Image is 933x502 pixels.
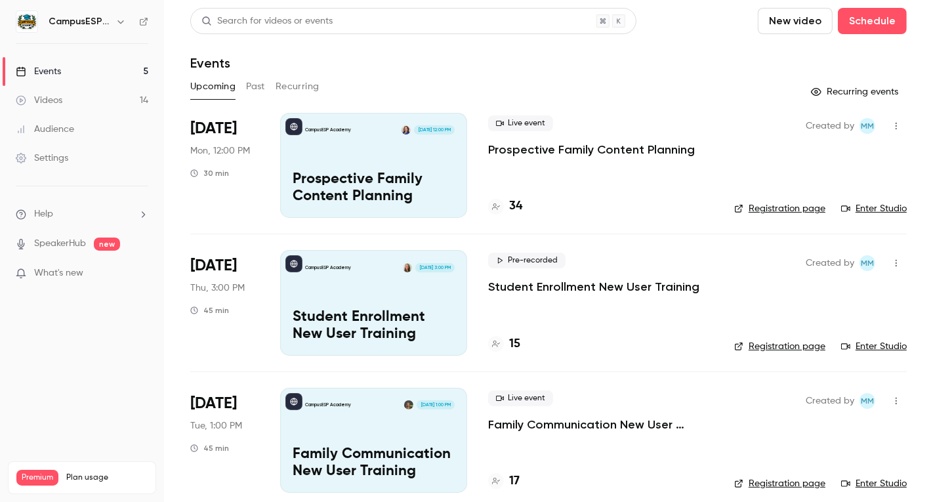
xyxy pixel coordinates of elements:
span: [DATE] 1:00 PM [417,400,454,409]
img: Kerri Meeks-Griffin [402,125,411,135]
button: Recurring [276,76,320,97]
button: New video [758,8,833,34]
a: Family Communication New User Training [488,417,713,432]
button: Schedule [838,8,907,34]
img: Mira Gandhi [404,400,413,409]
a: 15 [488,335,520,353]
span: MM [861,393,874,409]
span: [DATE] [190,393,237,414]
span: Plan usage [66,472,148,483]
a: Student Enrollment New User Training [488,279,699,295]
span: What's new [34,266,83,280]
span: Mon, 12:00 PM [190,144,250,157]
div: 45 min [190,443,229,453]
div: Sep 18 Thu, 3:00 PM (America/New York) [190,250,259,355]
span: Created by [806,393,854,409]
a: Prospective Family Content PlanningCampusESP AcademyKerri Meeks-Griffin[DATE] 12:00 PMProspective... [280,113,467,218]
div: Events [16,65,61,78]
span: Live event [488,390,553,406]
button: Recurring events [805,81,907,102]
div: Settings [16,152,68,165]
span: Created by [806,255,854,271]
span: Mairin Matthews [860,393,875,409]
h1: Events [190,55,230,71]
span: MM [861,255,874,271]
button: Upcoming [190,76,236,97]
span: [DATE] [190,118,237,139]
button: Past [246,76,265,97]
span: Created by [806,118,854,134]
iframe: Noticeable Trigger [133,268,148,280]
img: Mairin Matthews [403,263,412,272]
div: Search for videos or events [201,14,333,28]
span: Tue, 1:00 PM [190,419,242,432]
a: Student Enrollment New User TrainingCampusESP AcademyMairin Matthews[DATE] 3:00 PMStudent Enrollm... [280,250,467,355]
p: Student Enrollment New User Training [293,309,455,343]
span: [DATE] [190,255,237,276]
span: Pre-recorded [488,253,566,268]
span: [DATE] 3:00 PM [415,263,454,272]
span: Mairin Matthews [860,255,875,271]
a: SpeakerHub [34,237,86,251]
div: Audience [16,123,74,136]
span: new [94,238,120,251]
p: CampusESP Academy [305,402,351,408]
a: Registration page [734,340,825,353]
div: Sep 15 Mon, 12:00 PM (America/New York) [190,113,259,218]
div: Videos [16,94,62,107]
p: CampusESP Academy [305,127,351,133]
span: [DATE] 12:00 PM [414,125,454,135]
div: 45 min [190,305,229,316]
p: Prospective Family Content Planning [293,171,455,205]
a: Enter Studio [841,477,907,490]
h4: 17 [509,472,520,490]
p: CampusESP Academy [305,264,351,271]
h4: 15 [509,335,520,353]
a: Family Communication New User TrainingCampusESP AcademyMira Gandhi[DATE] 1:00 PMFamily Communicat... [280,388,467,493]
a: 34 [488,198,522,215]
span: Help [34,207,53,221]
span: Live event [488,115,553,131]
div: 30 min [190,168,229,178]
img: CampusESP Academy [16,11,37,32]
a: 17 [488,472,520,490]
a: Prospective Family Content Planning [488,142,695,157]
p: Family Communication New User Training [293,446,455,480]
div: Sep 23 Tue, 1:00 PM (America/New York) [190,388,259,493]
a: Enter Studio [841,202,907,215]
li: help-dropdown-opener [16,207,148,221]
span: Thu, 3:00 PM [190,282,245,295]
span: Premium [16,470,58,486]
h4: 34 [509,198,522,215]
h6: CampusESP Academy [49,15,110,28]
a: Enter Studio [841,340,907,353]
span: Mairin Matthews [860,118,875,134]
a: Registration page [734,202,825,215]
span: MM [861,118,874,134]
a: Registration page [734,477,825,490]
